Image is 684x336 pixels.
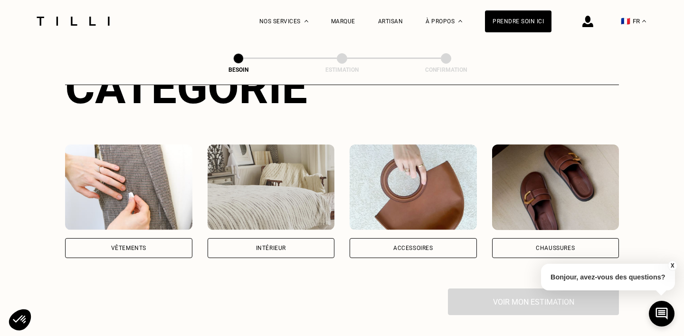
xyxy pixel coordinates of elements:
[294,67,389,73] div: Estimation
[582,16,593,27] img: icône connexion
[304,20,308,22] img: Menu déroulant
[667,260,677,271] button: X
[111,245,146,251] div: Vêtements
[208,144,335,230] img: Intérieur
[331,18,355,25] a: Marque
[350,144,477,230] img: Accessoires
[256,245,286,251] div: Intérieur
[65,144,192,230] img: Vêtements
[485,10,551,32] a: Prendre soin ici
[399,67,494,73] div: Confirmation
[33,17,113,26] img: Logo du service de couturière Tilli
[621,17,630,26] span: 🇫🇷
[378,18,403,25] a: Artisan
[458,20,462,22] img: Menu déroulant à propos
[642,20,646,22] img: menu déroulant
[393,245,433,251] div: Accessoires
[191,67,286,73] div: Besoin
[65,61,619,114] div: Catégorie
[492,144,619,230] img: Chaussures
[536,245,575,251] div: Chaussures
[541,264,675,290] p: Bonjour, avez-vous des questions?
